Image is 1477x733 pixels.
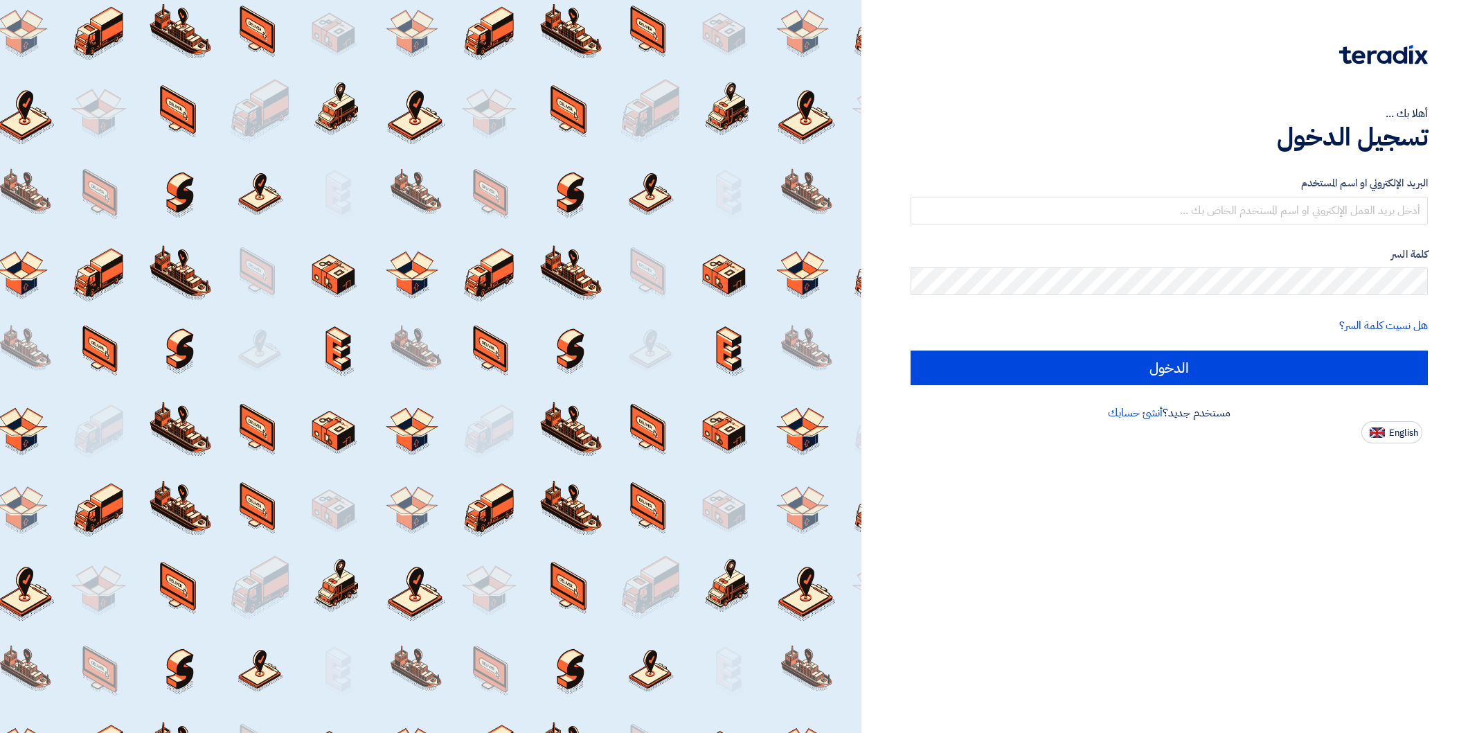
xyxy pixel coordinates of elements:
div: مستخدم جديد؟ [911,405,1428,421]
button: English [1361,421,1422,443]
a: هل نسيت كلمة السر؟ [1339,317,1428,334]
h1: تسجيل الدخول [911,122,1428,152]
img: Teradix logo [1339,45,1428,64]
label: كلمة السر [911,247,1428,263]
div: أهلا بك ... [911,105,1428,122]
span: English [1389,428,1418,438]
a: أنشئ حسابك [1108,405,1163,421]
label: البريد الإلكتروني او اسم المستخدم [911,175,1428,191]
input: أدخل بريد العمل الإلكتروني او اسم المستخدم الخاص بك ... [911,197,1428,224]
input: الدخول [911,351,1428,385]
img: en-US.png [1370,427,1385,438]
